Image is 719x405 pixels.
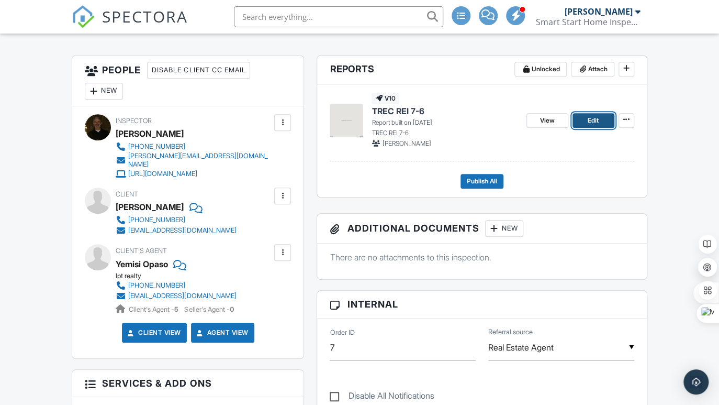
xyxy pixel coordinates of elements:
[128,143,185,151] div: [PHONE_NUMBER]
[128,152,272,169] div: [PERSON_NAME][EMAIL_ADDRESS][DOMAIN_NAME]
[174,305,178,313] strong: 5
[116,280,236,291] a: [PHONE_NUMBER]
[85,83,123,100] div: New
[116,256,168,272] a: Yemisi Opaso
[317,291,646,318] h3: Internal
[72,56,304,106] h3: People
[102,5,188,27] span: SPECTORA
[116,169,272,179] a: [URL][DOMAIN_NAME]
[129,305,180,313] span: Client's Agent -
[116,126,184,141] div: [PERSON_NAME]
[116,152,272,169] a: [PERSON_NAME][EMAIL_ADDRESS][DOMAIN_NAME]
[128,292,236,300] div: [EMAIL_ADDRESS][DOMAIN_NAME]
[128,281,185,290] div: [PHONE_NUMBER]
[116,215,236,225] a: [PHONE_NUMBER]
[72,5,95,28] img: The Best Home Inspection Software - Spectora
[116,272,244,280] div: lpt realty
[330,391,434,404] label: Disable All Notifications
[330,251,634,263] p: There are no attachments to this inspection.
[330,328,354,337] label: Order ID
[485,220,523,237] div: New
[116,141,272,152] a: [PHONE_NUMBER]
[683,369,709,395] div: Open Intercom Messenger
[116,190,138,198] span: Client
[184,305,233,313] span: Seller's Agent -
[116,117,152,125] span: Inspector
[72,14,188,36] a: SPECTORA
[565,6,633,17] div: [PERSON_NAME]
[317,214,646,244] h3: Additional Documents
[234,6,443,27] input: Search everything...
[488,327,533,337] label: Referral source
[116,225,236,236] a: [EMAIL_ADDRESS][DOMAIN_NAME]
[536,17,641,27] div: Smart Start Home Inspection, PLLC
[147,62,250,79] div: Disable Client CC Email
[116,199,184,215] div: [PERSON_NAME]
[128,226,236,235] div: [EMAIL_ADDRESS][DOMAIN_NAME]
[128,170,197,178] div: [URL][DOMAIN_NAME]
[72,370,304,397] h3: Services & Add ons
[195,327,249,338] a: Agent View
[128,216,185,224] div: [PHONE_NUMBER]
[126,327,181,338] a: Client View
[116,291,236,301] a: [EMAIL_ADDRESS][DOMAIN_NAME]
[116,247,167,255] span: Client's Agent
[229,305,233,313] strong: 0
